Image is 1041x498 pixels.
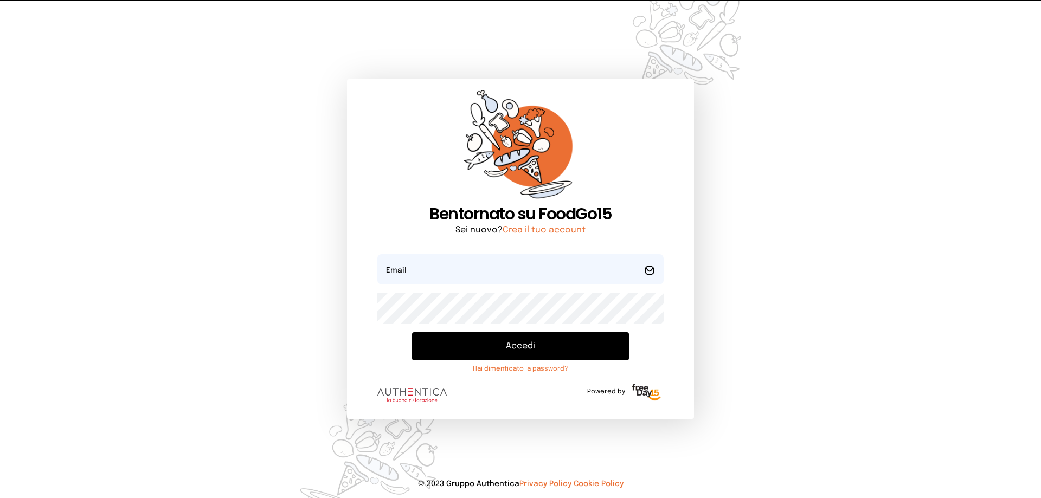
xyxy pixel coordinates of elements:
span: Powered by [587,387,625,396]
img: sticker-orange.65babaf.png [464,90,577,204]
button: Accedi [412,332,629,360]
img: logo.8f33a47.png [377,388,447,402]
a: Privacy Policy [519,480,571,488]
img: logo-freeday.3e08031.png [629,382,664,404]
p: © 2023 Gruppo Authentica [17,478,1024,489]
p: Sei nuovo? [377,224,664,237]
a: Crea il tuo account [503,225,586,235]
a: Cookie Policy [574,480,624,488]
h1: Bentornato su FoodGo15 [377,204,664,224]
a: Hai dimenticato la password? [412,365,629,373]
